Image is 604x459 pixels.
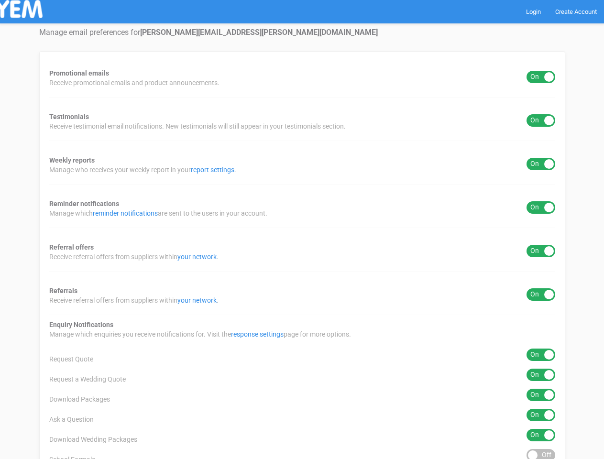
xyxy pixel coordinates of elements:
[49,354,93,364] span: Request Quote
[49,435,137,444] span: Download Wedding Packages
[49,208,267,218] span: Manage which are sent to the users in your account.
[177,253,217,261] a: your network
[49,243,94,251] strong: Referral offers
[49,156,95,164] strong: Weekly reports
[49,321,113,328] strong: Enquiry Notifications
[140,28,378,37] strong: [PERSON_NAME][EMAIL_ADDRESS][PERSON_NAME][DOMAIN_NAME]
[177,296,217,304] a: your network
[49,295,219,305] span: Receive referral offers from suppliers within .
[39,28,565,37] h4: Manage email preferences for
[49,394,110,404] span: Download Packages
[49,78,220,87] span: Receive promotional emails and product announcements.
[49,374,126,384] span: Request a Wedding Quote
[49,415,94,424] span: Ask a Question
[231,330,284,338] a: response settings
[49,329,351,339] span: Manage which enquiries you receive notifications for. Visit the page for more options.
[191,166,234,174] a: report settings
[49,252,219,262] span: Receive referral offers from suppliers within .
[49,165,236,175] span: Manage who receives your weekly report in your .
[49,69,109,77] strong: Promotional emails
[49,113,89,120] strong: Testimonials
[49,200,119,208] strong: Reminder notifications
[93,209,158,217] a: reminder notifications
[49,121,346,131] span: Receive testimonial email notifications. New testimonials will still appear in your testimonials ...
[49,287,77,295] strong: Referrals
